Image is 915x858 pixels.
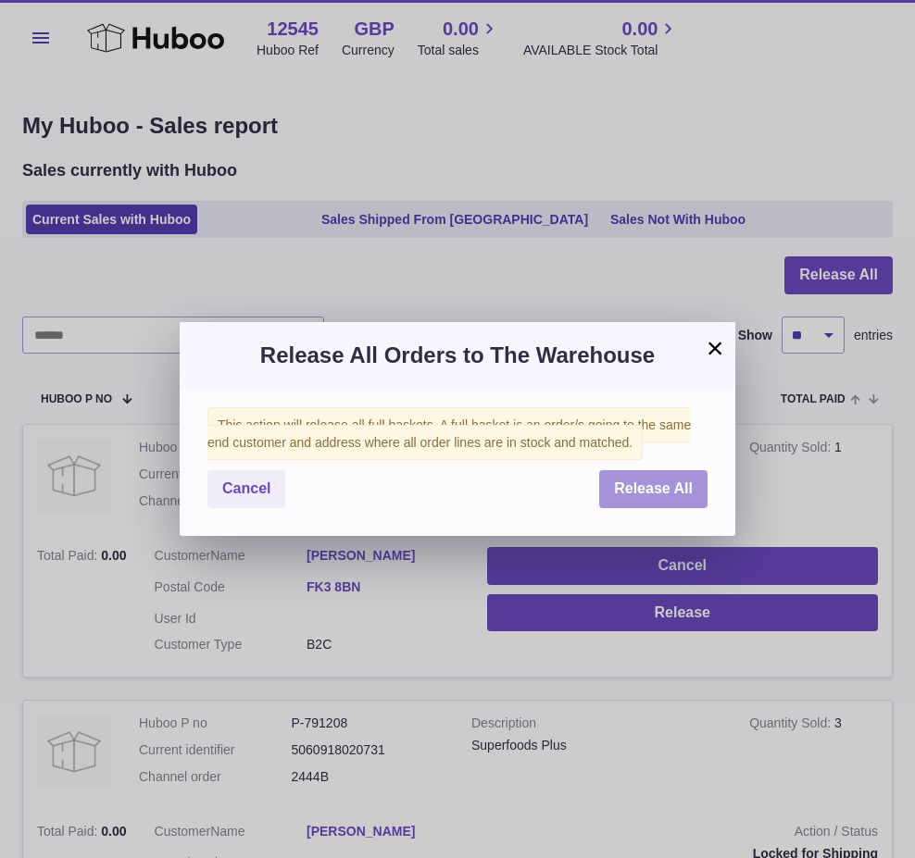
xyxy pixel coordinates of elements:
[704,337,726,359] button: ×
[207,470,285,508] button: Cancel
[599,470,708,508] button: Release All
[614,480,693,496] span: Release All
[207,341,708,370] h3: Release All Orders to The Warehouse
[222,480,270,496] span: Cancel
[207,407,691,460] span: This action will release all full baskets. A full basket is an order/s going to the same end cust...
